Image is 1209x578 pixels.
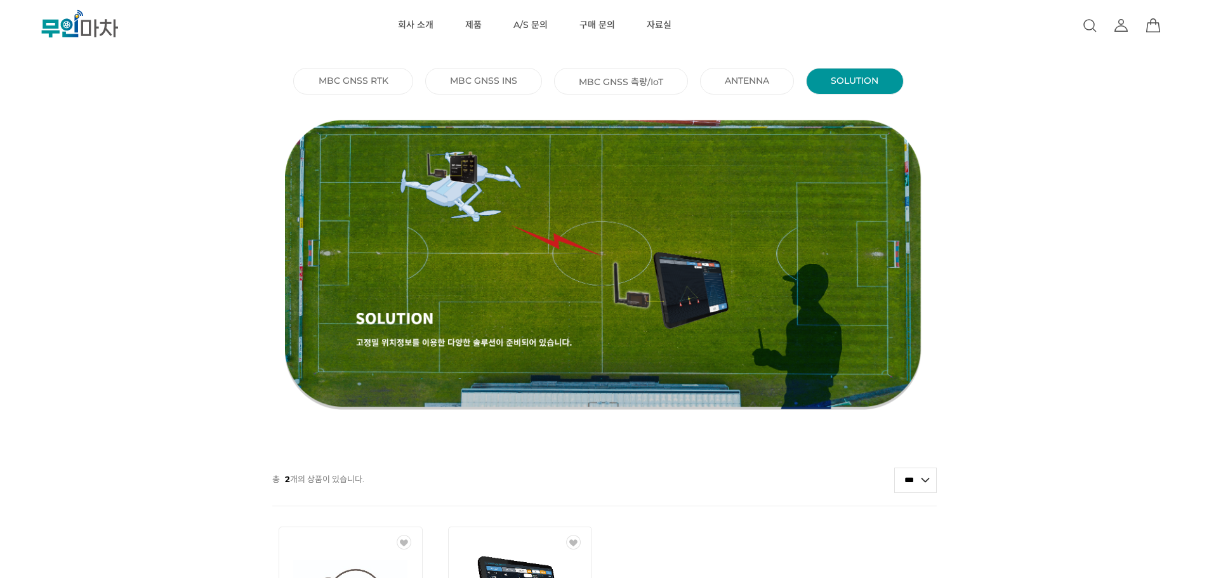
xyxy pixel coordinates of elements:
a: ANTENNA [725,75,769,86]
strong: 2 [285,474,290,484]
a: SOLUTION [831,75,878,86]
p: 총 개의 상품이 있습니다. [272,467,364,491]
img: thumbnail_Solution.png [272,118,937,410]
span: WISH [397,535,416,549]
img: 관심상품 등록 전 [397,535,411,549]
a: MBC GNSS RTK [319,75,388,86]
a: MBC GNSS 측량/IoT [579,75,663,88]
a: MBC GNSS INS [450,75,517,86]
